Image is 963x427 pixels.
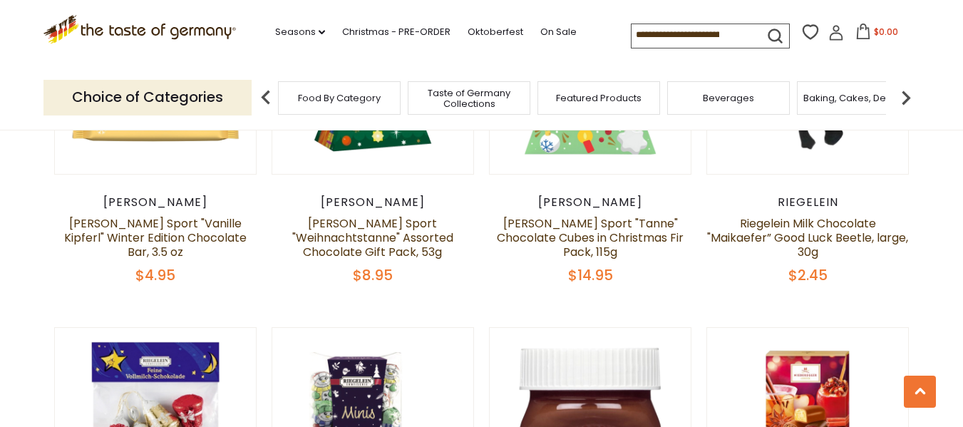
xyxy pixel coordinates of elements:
[252,83,280,112] img: previous arrow
[703,93,754,103] a: Beverages
[556,93,642,103] a: Featured Products
[43,80,252,115] p: Choice of Categories
[706,195,910,210] div: Riegelein
[272,195,475,210] div: [PERSON_NAME]
[353,265,393,285] span: $8.95
[64,215,247,260] a: [PERSON_NAME] Sport "Vanille Kipferl" Winter Edition Chocolate Bar, 3.5 oz
[803,93,914,103] a: Baking, Cakes, Desserts
[135,265,175,285] span: $4.95
[707,215,908,260] a: Riegelein Milk Chocolate "Maikaefer” Good Luck Beetle, large, 30g
[874,26,898,38] span: $0.00
[468,24,523,40] a: Oktoberfest
[788,265,828,285] span: $2.45
[568,265,613,285] span: $14.95
[489,195,692,210] div: [PERSON_NAME]
[54,195,257,210] div: [PERSON_NAME]
[412,88,526,109] a: Taste of Germany Collections
[342,24,450,40] a: Christmas - PRE-ORDER
[540,24,577,40] a: On Sale
[497,215,684,260] a: [PERSON_NAME] Sport "Tanne" Chocolate Cubes in Christmas Fir Pack, 115g
[292,215,453,260] a: [PERSON_NAME] Sport "Weihnachtstanne" Assorted Chocolate Gift Pack, 53g
[847,24,907,45] button: $0.00
[892,83,920,112] img: next arrow
[298,93,381,103] a: Food By Category
[275,24,325,40] a: Seasons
